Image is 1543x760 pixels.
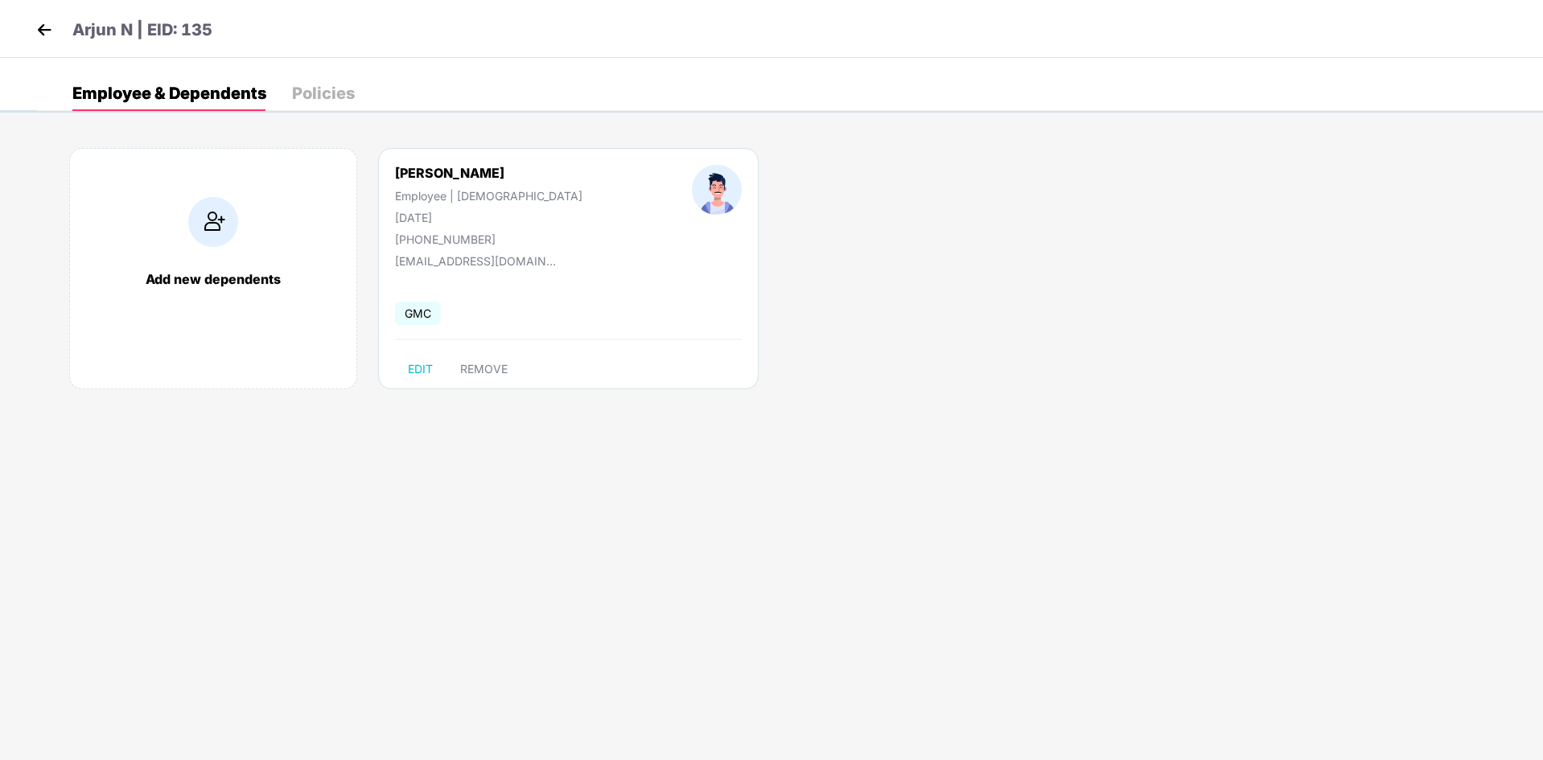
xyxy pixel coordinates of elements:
div: Add new dependents [86,271,340,287]
button: REMOVE [447,356,521,382]
div: Employee & Dependents [72,85,266,101]
p: Arjun N | EID: 135 [72,18,212,43]
span: EDIT [408,363,433,376]
div: [PERSON_NAME] [395,165,582,181]
div: [EMAIL_ADDRESS][DOMAIN_NAME] [395,254,556,268]
div: Policies [292,85,355,101]
img: back [32,18,56,42]
img: addIcon [188,197,238,247]
span: REMOVE [460,363,508,376]
div: Employee | [DEMOGRAPHIC_DATA] [395,189,582,203]
button: EDIT [395,356,446,382]
div: [PHONE_NUMBER] [395,232,582,246]
div: [DATE] [395,211,582,224]
img: profileImage [692,165,742,215]
span: GMC [395,302,441,325]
